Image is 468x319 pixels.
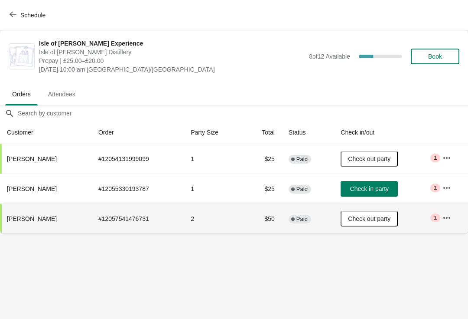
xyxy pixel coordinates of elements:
[7,185,57,192] span: [PERSON_NAME]
[411,49,459,64] button: Book
[428,53,442,60] span: Book
[334,121,435,144] th: Check in/out
[341,211,398,227] button: Check out party
[184,204,243,233] td: 2
[41,86,82,102] span: Attendees
[296,186,308,193] span: Paid
[7,155,57,162] span: [PERSON_NAME]
[244,121,282,144] th: Total
[296,156,308,163] span: Paid
[4,7,52,23] button: Schedule
[7,215,57,222] span: [PERSON_NAME]
[39,39,305,48] span: Isle of [PERSON_NAME] Experience
[341,181,398,197] button: Check in party
[17,105,468,121] input: Search by customer
[434,184,437,191] span: 1
[434,214,437,221] span: 1
[91,174,184,204] td: # 12055330193787
[91,121,184,144] th: Order
[244,174,282,204] td: $25
[20,12,45,19] span: Schedule
[244,144,282,174] td: $25
[5,86,38,102] span: Orders
[184,144,243,174] td: 1
[244,204,282,233] td: $50
[296,216,308,223] span: Paid
[348,155,390,162] span: Check out party
[91,204,184,233] td: # 12057541476731
[350,185,389,192] span: Check in party
[9,46,34,67] img: Isle of Harris Gin Experience
[39,65,305,74] span: [DATE] 10:00 am [GEOGRAPHIC_DATA]/[GEOGRAPHIC_DATA]
[184,121,243,144] th: Party Size
[91,144,184,174] td: # 12054131999099
[341,151,398,167] button: Check out party
[184,174,243,204] td: 1
[39,48,305,56] span: Isle of [PERSON_NAME] Distillery
[348,215,390,222] span: Check out party
[282,121,334,144] th: Status
[434,155,437,161] span: 1
[39,56,305,65] span: Prepay | £25.00–£20.00
[309,53,350,60] span: 8 of 12 Available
